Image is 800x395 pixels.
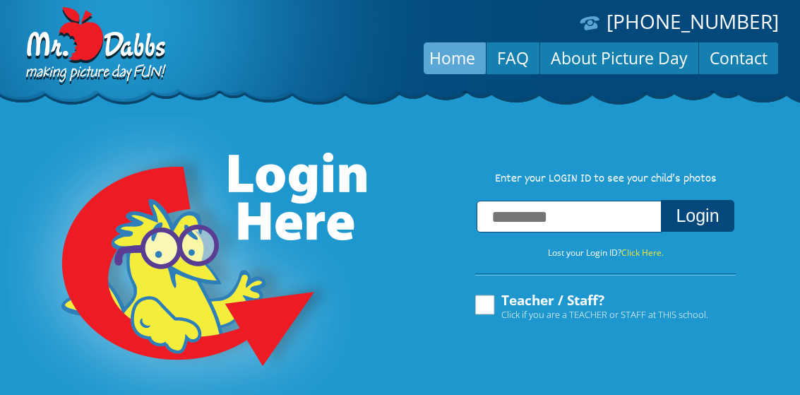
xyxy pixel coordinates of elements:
[461,245,751,261] p: Lost your Login ID?
[501,307,708,322] span: Click if you are a TEACHER or STAFF at THIS school.
[461,172,751,187] p: Enter your LOGIN ID to see your child’s photos
[661,200,734,232] button: Login
[607,8,779,35] a: [PHONE_NUMBER]
[699,41,778,75] a: Contact
[621,247,664,259] a: Click Here.
[486,41,539,75] a: FAQ
[540,41,698,75] a: About Picture Day
[21,7,168,86] img: Dabbs Company
[473,293,708,320] label: Teacher / Staff?
[419,41,486,75] a: Home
